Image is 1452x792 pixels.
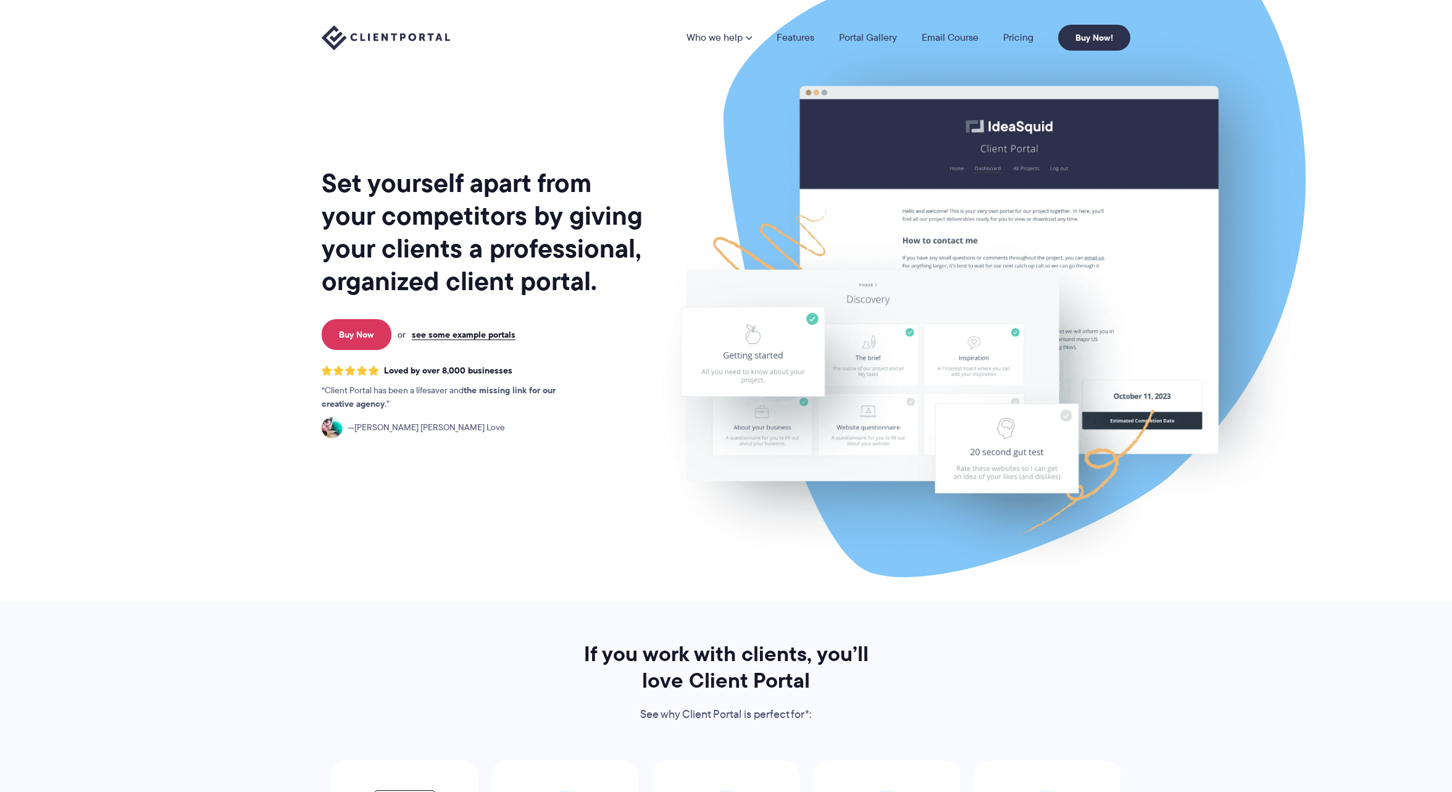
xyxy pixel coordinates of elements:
[686,33,752,43] a: Who we help
[322,319,391,350] a: Buy Now
[1058,25,1130,51] a: Buy Now!
[322,384,581,411] p: Client Portal has been a lifesaver and .
[922,33,978,43] a: Email Course
[322,383,556,411] strong: the missing link for our creative agency
[777,33,814,43] a: Features
[322,167,645,298] h1: Set yourself apart from your competitors by giving your clients a professional, organized client ...
[567,641,885,694] h2: If you work with clients, you’ll love Client Portal
[412,329,515,340] a: see some example portals
[567,706,885,724] p: See why Client Portal is perfect for*:
[348,421,505,435] span: [PERSON_NAME] [PERSON_NAME] Love
[384,365,512,376] span: Loved by over 8,000 businesses
[839,33,897,43] a: Portal Gallery
[398,329,406,340] span: or
[1003,33,1033,43] a: Pricing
